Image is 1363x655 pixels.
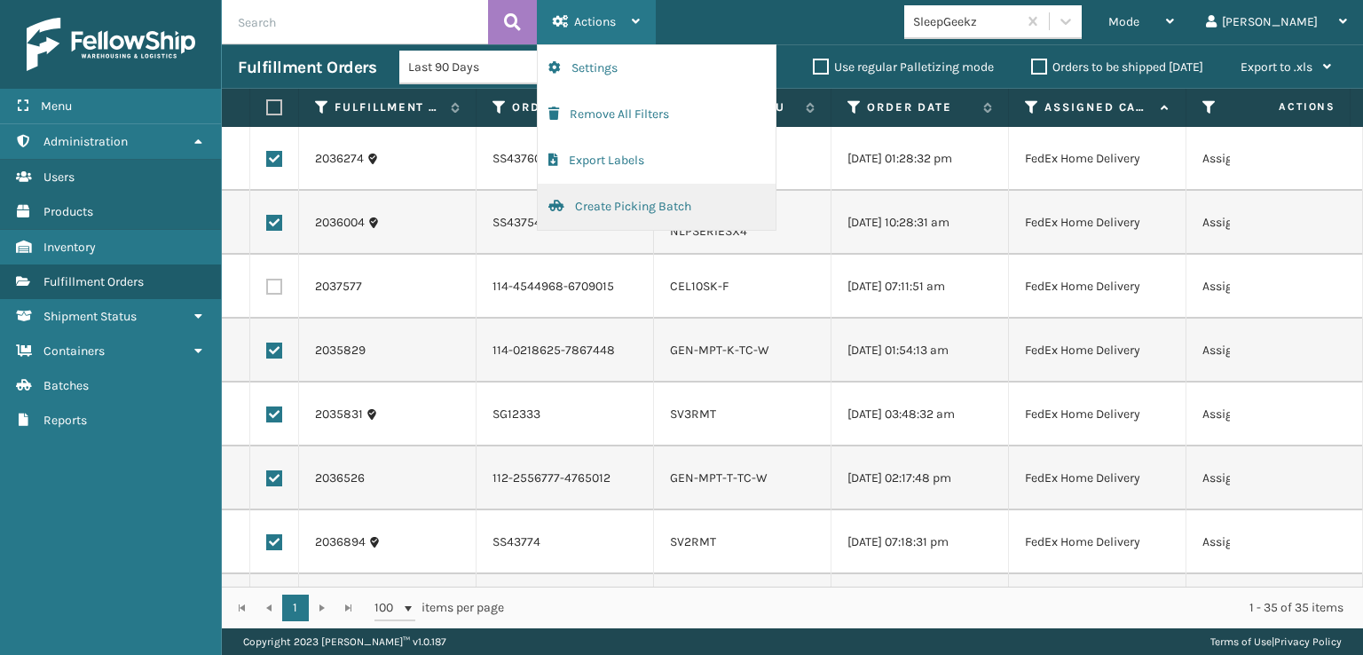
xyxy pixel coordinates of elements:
[831,383,1009,446] td: [DATE] 03:48:32 am
[315,406,363,423] a: 2035831
[813,59,994,75] label: Use regular Palletizing mode
[913,12,1019,31] div: SleepGeekz
[27,18,195,71] img: logo
[1009,255,1186,319] td: FedEx Home Delivery
[1274,635,1342,648] a: Privacy Policy
[43,134,128,149] span: Administration
[315,214,365,232] a: 2036004
[1009,383,1186,446] td: FedEx Home Delivery
[477,191,654,255] td: SS43754(1)
[43,378,89,393] span: Batches
[538,138,776,184] button: Export Labels
[43,240,96,255] span: Inventory
[1009,319,1186,383] td: FedEx Home Delivery
[831,510,1009,574] td: [DATE] 07:18:31 pm
[670,406,716,422] a: SV3RMT
[315,342,366,359] a: 2035829
[282,595,309,621] a: 1
[670,343,769,358] a: GEN-MPT-K-TC-W
[477,319,654,383] td: 114-0218625-7867448
[477,510,654,574] td: SS43774
[315,470,365,487] a: 2036526
[477,446,654,510] td: 112-2556777-4765012
[670,279,729,294] a: CEL10SK-F
[1009,191,1186,255] td: FedEx Home Delivery
[477,383,654,446] td: SG12333
[1223,92,1346,122] span: Actions
[243,628,446,655] p: Copyright 2023 [PERSON_NAME]™ v 1.0.187
[374,595,504,621] span: items per page
[477,255,654,319] td: 114-4544968-6709015
[43,343,105,359] span: Containers
[1009,127,1186,191] td: FedEx Home Delivery
[831,319,1009,383] td: [DATE] 01:54:13 am
[1210,628,1342,655] div: |
[831,255,1009,319] td: [DATE] 07:11:51 am
[538,91,776,138] button: Remove All Filters
[41,99,72,114] span: Menu
[538,184,776,230] button: Create Picking Batch
[538,45,776,91] button: Settings
[670,534,716,549] a: SV2RMT
[43,170,75,185] span: Users
[43,309,137,324] span: Shipment Status
[315,278,362,296] a: 2037577
[1009,446,1186,510] td: FedEx Home Delivery
[374,599,401,617] span: 100
[529,599,1343,617] div: 1 - 35 of 35 items
[238,57,376,78] h3: Fulfillment Orders
[574,14,616,29] span: Actions
[43,413,87,428] span: Reports
[43,274,144,289] span: Fulfillment Orders
[335,99,442,115] label: Fulfillment Order Id
[1241,59,1312,75] span: Export to .xls
[670,470,768,485] a: GEN-MPT-T-TC-W
[831,191,1009,255] td: [DATE] 10:28:31 am
[1031,59,1203,75] label: Orders to be shipped [DATE]
[1009,510,1186,574] td: FedEx Home Delivery
[477,127,654,191] td: SS43760
[477,574,654,638] td: SS43747
[1210,635,1272,648] a: Terms of Use
[1009,574,1186,638] td: FedEx Home Delivery
[408,58,546,76] div: Last 90 Days
[831,127,1009,191] td: [DATE] 01:28:32 pm
[831,574,1009,638] td: [DATE] 07:18:32 am
[315,150,364,168] a: 2036274
[867,99,974,115] label: Order Date
[831,446,1009,510] td: [DATE] 02:17:48 pm
[315,533,366,551] a: 2036894
[43,204,93,219] span: Products
[512,99,619,115] label: Order Number
[1044,99,1152,115] label: Assigned Carrier Service
[1108,14,1139,29] span: Mode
